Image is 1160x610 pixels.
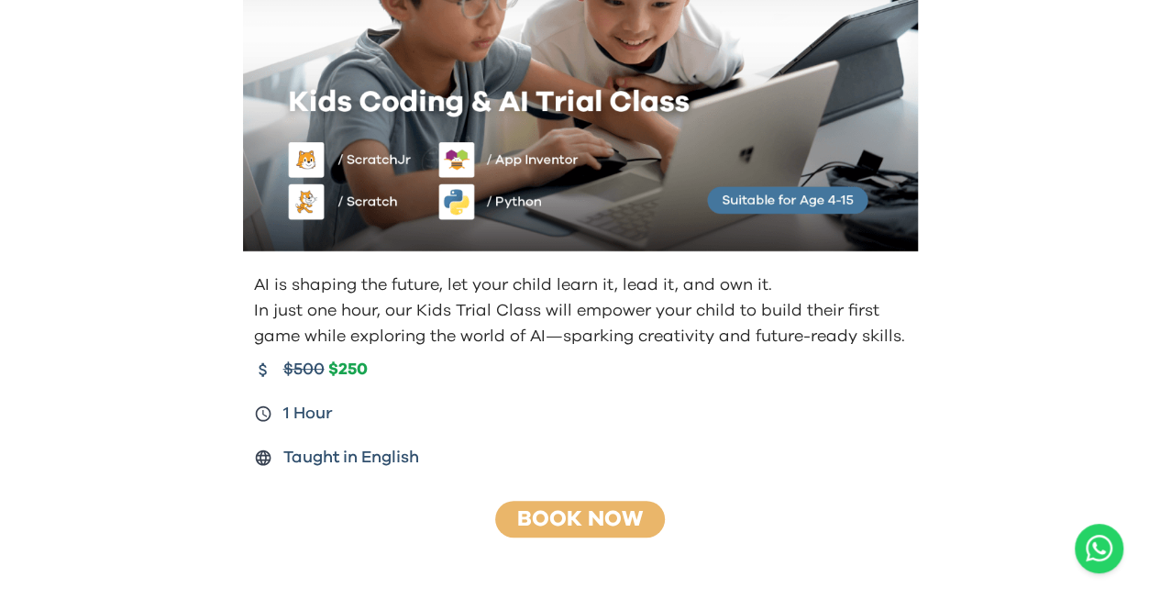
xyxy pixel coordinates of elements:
a: Book Now [517,508,643,530]
span: $250 [328,360,368,381]
span: Taught in English [283,445,419,471]
button: Book Now [490,500,670,538]
p: In just one hour, our Kids Trial Class will empower your child to build their first game while ex... [254,298,911,349]
button: Open WhatsApp chat [1075,524,1123,573]
p: AI is shaping the future, let your child learn it, lead it, and own it. [254,272,911,298]
a: Chat with us on WhatsApp [1075,524,1123,573]
span: $500 [283,357,325,383]
span: 1 Hour [283,401,333,427]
